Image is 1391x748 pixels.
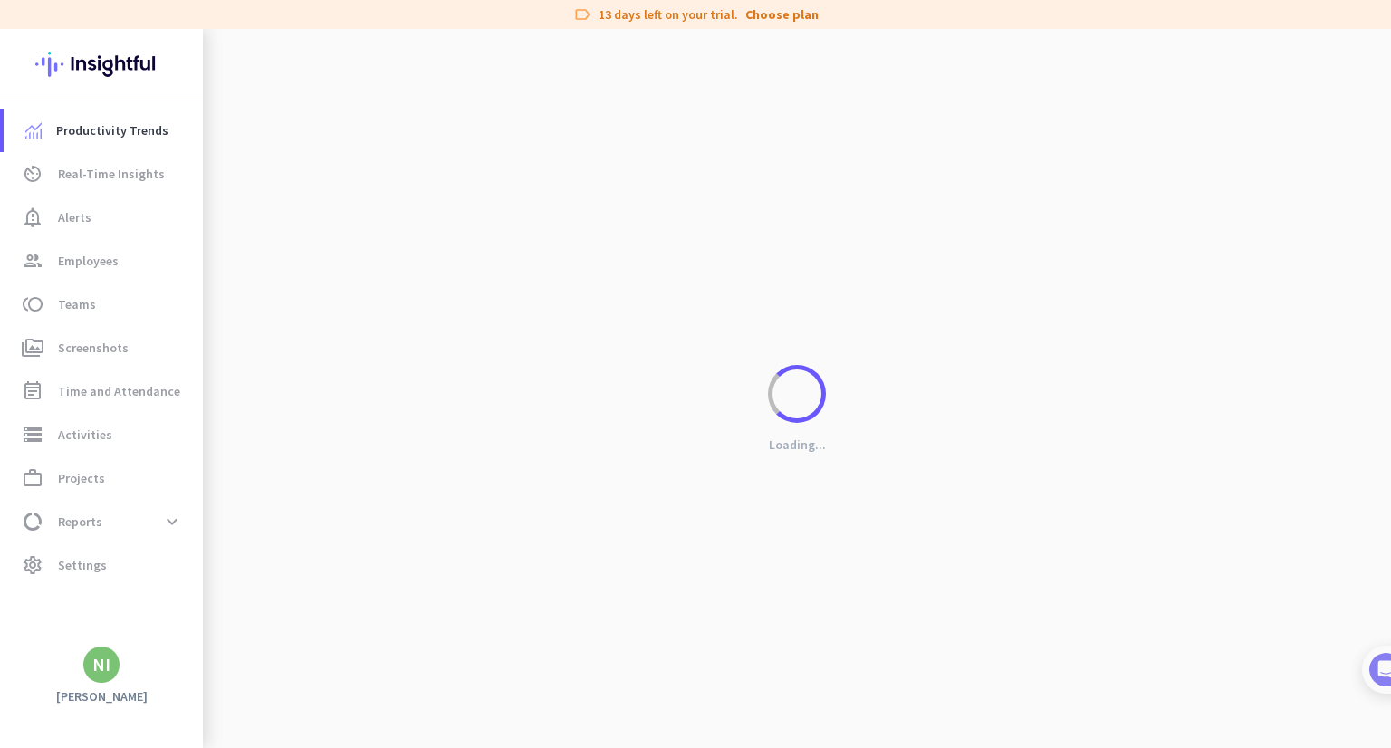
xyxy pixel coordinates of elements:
[4,196,203,239] a: notification_importantAlerts
[22,250,43,272] i: group
[769,436,826,453] p: Loading...
[22,380,43,402] i: event_note
[4,109,203,152] a: menu-itemProductivity Trends
[4,239,203,283] a: groupEmployees
[58,337,129,359] span: Screenshots
[92,656,110,674] div: NI
[35,29,168,100] img: Insightful logo
[156,505,188,538] button: expand_more
[58,206,91,228] span: Alerts
[58,380,180,402] span: Time and Attendance
[58,163,165,185] span: Real-Time Insights
[4,152,203,196] a: av_timerReal-Time Insights
[58,250,119,272] span: Employees
[4,543,203,587] a: settingsSettings
[4,456,203,500] a: work_outlineProjects
[56,120,168,141] span: Productivity Trends
[22,337,43,359] i: perm_media
[22,293,43,315] i: toll
[4,500,203,543] a: data_usageReportsexpand_more
[22,511,43,532] i: data_usage
[22,163,43,185] i: av_timer
[745,5,819,24] a: Choose plan
[58,554,107,576] span: Settings
[58,424,112,446] span: Activities
[22,467,43,489] i: work_outline
[58,511,102,532] span: Reports
[573,5,591,24] i: label
[4,413,203,456] a: storageActivities
[25,122,42,139] img: menu-item
[22,424,43,446] i: storage
[4,369,203,413] a: event_noteTime and Attendance
[58,467,105,489] span: Projects
[22,206,43,228] i: notification_important
[58,293,96,315] span: Teams
[4,326,203,369] a: perm_mediaScreenshots
[22,554,43,576] i: settings
[4,283,203,326] a: tollTeams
